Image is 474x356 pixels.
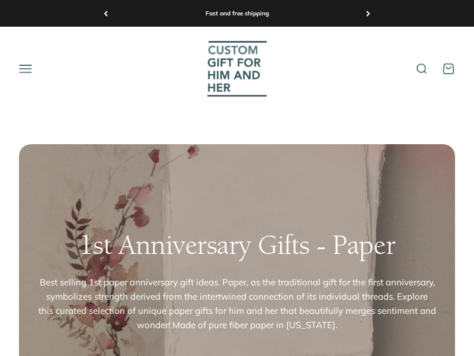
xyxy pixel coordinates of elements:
[206,8,269,18] p: Fast and free shipping
[79,229,395,261] split-lines: 1st Anniversary Gifts - Paper
[104,8,108,18] button: Previous
[38,275,436,332] p: Best selling 1st paper anniversary gift ideas. Paper, as the traditional gift for the first anniv...
[366,8,370,18] button: Next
